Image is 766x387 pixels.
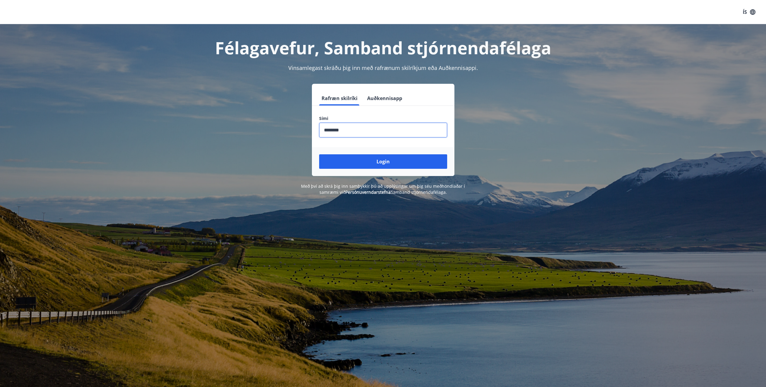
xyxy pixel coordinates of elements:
h1: Félagavefur, Samband stjórnendafélaga [173,36,593,59]
button: Auðkennisapp [365,91,405,105]
button: Login [319,154,447,169]
a: Persónuverndarstefna [345,189,391,195]
button: Rafræn skilríki [319,91,360,105]
label: Sími [319,115,447,121]
span: Vinsamlegast skráðu þig inn með rafrænum skilríkjum eða Auðkennisappi. [288,64,478,71]
button: ÍS [739,7,759,17]
span: Með því að skrá þig inn samþykkir þú að upplýsingar um þig séu meðhöndlaðar í samræmi við Samband... [301,183,465,195]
